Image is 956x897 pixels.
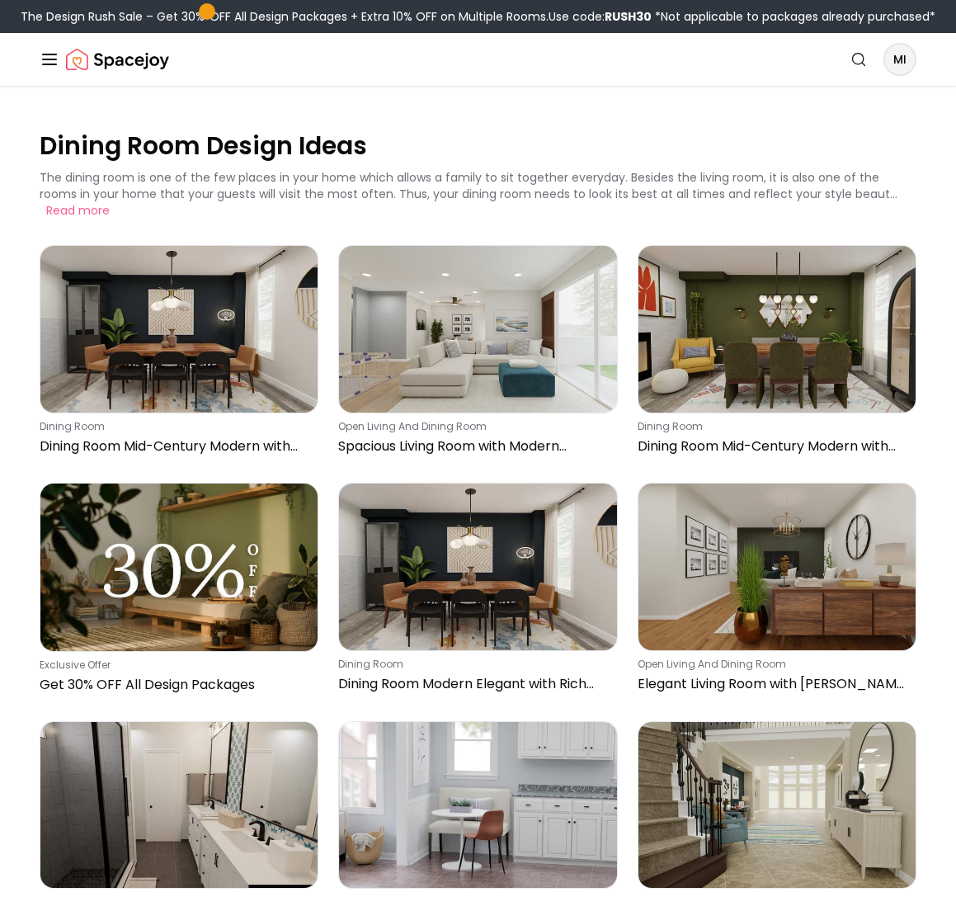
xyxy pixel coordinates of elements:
[338,245,617,463] a: Spacious Living Room with Modern Elegant Vibesopen living and dining roomSpacious Living Room wit...
[638,658,910,671] p: open living and dining room
[66,43,169,76] img: Spacejoy Logo
[66,43,169,76] a: Spacejoy
[338,437,610,456] p: Spacious Living Room with Modern Elegant Vibes
[21,8,935,25] div: The Design Rush Sale – Get 30% OFF All Design Packages + Extra 10% OFF on Multiple Rooms.
[638,483,916,701] a: Elegant Living Room with Rich Green Accent Wallopen living and dining roomElegant Living Room wit...
[338,483,617,701] a: Dining Room Modern Elegant with Rich Colorsdining roomDining Room Modern Elegant with Rich Colors
[638,245,916,463] a: Dining Room Mid-Century Modern with Geometric Lightingdining roomDining Room Mid-Century Modern w...
[40,675,312,695] p: Get 30% OFF All Design Packages
[40,169,897,202] p: The dining room is one of the few places in your home which allows a family to sit together every...
[339,722,616,889] img: Sunroom Modern Transitional with Elegant Furniture
[40,420,312,433] p: dining room
[338,658,610,671] p: dining room
[638,420,910,433] p: dining room
[638,674,910,694] p: Elegant Living Room with [PERSON_NAME] Accent Wall
[40,659,312,672] p: Exclusive Offer
[40,483,318,701] a: Get 30% OFF All Design PackagesExclusive OfferGet 30% OFF All Design Packages
[40,722,318,889] img: Bathroom Modern Elegant with Double Vanity
[40,129,916,163] p: Dining Room Design Ideas
[338,420,610,433] p: open living and dining room
[883,43,916,76] button: MI
[652,8,935,25] span: *Not applicable to packages already purchased*
[40,437,312,456] p: Dining Room Mid-Century Modern with Bold Accents
[549,8,652,25] span: Use code:
[40,33,916,86] nav: Global
[638,246,916,413] img: Dining Room Mid-Century Modern with Geometric Lighting
[339,484,616,650] img: Dining Room Modern Elegant with Rich Colors
[605,8,652,25] b: RUSH30
[638,722,916,889] img: Entryway: Classic Elegant with Staircase Accents
[339,246,616,413] img: Spacious Living Room with Modern Elegant Vibes
[638,437,910,456] p: Dining Room Mid-Century Modern with Geometric Lighting
[885,45,915,74] span: MI
[40,484,318,651] img: Get 30% OFF All Design Packages
[46,202,110,219] button: Read more
[638,484,916,650] img: Elegant Living Room with Rich Green Accent Wall
[40,245,318,463] a: Dining Room Mid-Century Modern with Bold Accentsdining roomDining Room Mid-Century Modern with Bo...
[338,674,610,694] p: Dining Room Modern Elegant with Rich Colors
[40,246,318,413] img: Dining Room Mid-Century Modern with Bold Accents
